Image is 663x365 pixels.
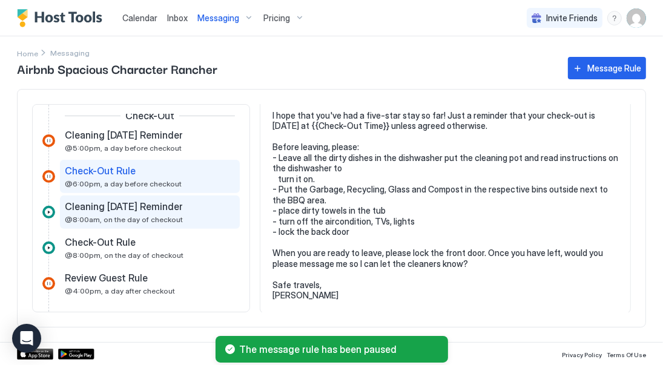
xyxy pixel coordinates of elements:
[65,165,136,177] span: Check-Out Rule
[125,110,174,122] span: Check-Out
[122,12,157,24] a: Calendar
[50,48,90,58] span: Breadcrumb
[65,251,183,260] span: @8:00pm, on the day of checkout
[272,89,618,301] pre: Hi {{Guest First Name}}! I hope that you've had a five-star stay so far! Just a reminder that you...
[17,47,38,59] a: Home
[587,62,641,74] div: Message Rule
[627,8,646,28] div: User profile
[167,13,188,23] span: Inbox
[167,12,188,24] a: Inbox
[65,129,183,141] span: Cleaning [DATE] Reminder
[197,13,239,24] span: Messaging
[240,343,438,355] span: The message rule has been paused
[17,49,38,58] span: Home
[12,324,41,353] div: Open Intercom Messenger
[65,143,182,153] span: @5:00pm, a day before checkout
[607,11,622,25] div: menu
[17,59,556,77] span: Airbnb Spacious Character Rancher
[65,215,183,224] span: @8:00am, on the day of checkout
[65,200,183,212] span: Cleaning [DATE] Reminder
[122,13,157,23] span: Calendar
[263,13,290,24] span: Pricing
[568,57,646,79] button: Message Rule
[65,179,182,188] span: @6:00pm, a day before checkout
[546,13,598,24] span: Invite Friends
[17,9,108,27] a: Host Tools Logo
[65,286,175,295] span: @4:00pm, a day after checkout
[65,272,148,284] span: Review Guest Rule
[17,47,38,59] div: Breadcrumb
[65,236,136,248] span: Check-Out Rule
